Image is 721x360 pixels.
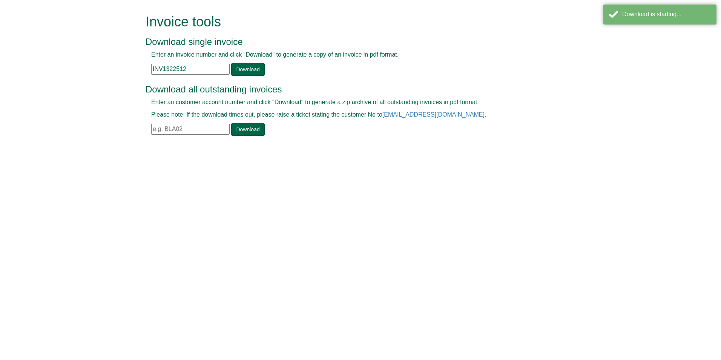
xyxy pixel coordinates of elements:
p: Enter an customer account number and click "Download" to generate a zip archive of all outstandin... [151,98,553,107]
input: e.g. BLA02 [151,124,230,135]
h3: Download all outstanding invoices [146,85,558,94]
h3: Download single invoice [146,37,558,47]
p: Please note: If the download times out, please raise a ticket stating the customer No to . [151,111,553,119]
a: Download [231,63,264,76]
input: e.g. INV1234 [151,64,230,75]
a: Download [231,123,264,136]
h1: Invoice tools [146,14,558,29]
p: Enter an invoice number and click "Download" to generate a copy of an invoice in pdf format. [151,51,553,59]
a: [EMAIL_ADDRESS][DOMAIN_NAME] [382,111,485,118]
div: Download is starting... [622,10,711,19]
